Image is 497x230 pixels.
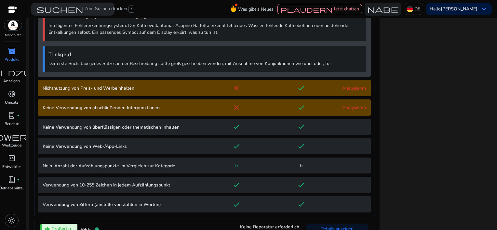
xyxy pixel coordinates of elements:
[297,104,305,111] mat-icon: done
[238,4,274,15] span: Was gibt's Neues
[8,176,16,184] span: book_4
[2,142,21,148] p: Werkzeuge
[48,51,71,58] b: Trinkgeld
[233,142,240,150] mat-icon: done
[297,142,305,150] mat-icon: done
[43,124,204,131] p: Keine Verwendung von überflüssigen oder thematischen Inhalten
[297,200,305,208] mat-icon: done
[5,57,19,62] p: Produkt
[8,47,16,55] span: inventory_2
[17,114,20,117] span: fiber_manual_record
[4,20,22,30] img: amazon.svg
[233,200,240,208] mat-icon: done
[233,84,240,92] mat-icon: close
[43,85,204,92] p: Nichtnutzung von Preis- und Werbeinhalten
[233,123,240,131] mat-icon: done
[407,6,413,12] img: de.svg
[43,162,204,169] p: Nein. Anzahl der Aufzählungspunkte im Vergleich zur Kategorie
[43,182,204,188] p: Verwendung von 10-255 Zeichen in jedem Aufzählungspunkt
[48,60,363,67] p: Der erste Buchstabe jedes Satzes in der Beschreibung sollte groß geschrieben werden, mit Ausnahme...
[48,22,363,36] p: Intelligentes Fehlererkennungssystem: Der Kaffeevollautomat Acopino Barletta erkennt fehlendes Wa...
[5,99,18,105] p: Umsatz
[297,84,305,92] mat-icon: done
[414,3,420,15] p: DE
[280,6,332,13] span: plaudern
[17,178,20,181] span: fiber_manual_record
[8,90,16,98] span: donut_small
[2,164,21,170] p: Entwickler
[297,123,305,131] mat-icon: done
[297,181,305,189] mat-icon: done
[365,3,401,16] button: Nabe
[3,78,20,84] p: Anzeigen
[43,201,204,208] p: Verwendung von Ziffern (anstelle von Zahlen in Worten)
[43,143,204,150] p: Keine Verwendung von Web-/App-Links
[367,5,398,13] span: Nabe
[240,224,299,230] span: Keine Reparatur erforderlich
[5,121,19,127] p: Berichte
[36,5,83,13] span: suchen
[8,154,16,162] span: code_blocks
[480,5,488,13] span: keyboard_arrow_down
[342,104,366,110] a: Analysieren
[233,181,240,189] mat-icon: done
[334,6,359,12] span: Jetzt chatten
[300,162,302,169] span: 5
[235,162,238,169] span: 5
[342,85,366,91] a: Analysieren
[43,104,204,111] p: Keine Verwendung von abschließenden Interpunktionen
[430,7,477,11] p: Hallo
[8,217,16,224] span: light_mode
[128,6,134,13] span: /
[441,6,477,12] b: [PERSON_NAME]
[233,104,240,111] mat-icon: close
[277,4,362,14] button: plaudernJetzt chatten
[5,33,21,38] p: Marktplatz
[8,111,16,119] span: lab_profile
[85,6,127,13] font: Zum Suchen drücken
